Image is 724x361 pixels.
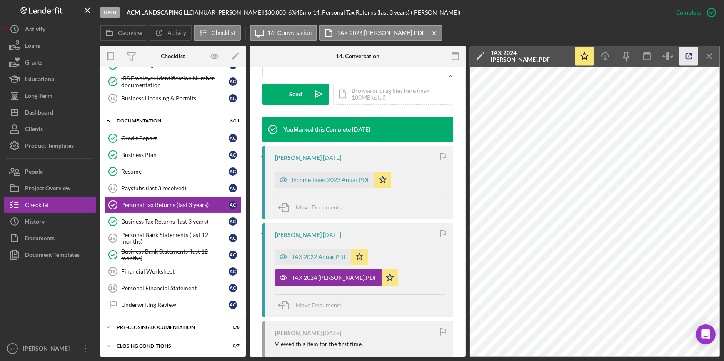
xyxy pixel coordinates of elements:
[10,346,15,351] text: VT
[121,301,229,308] div: Underwriting Review
[4,230,96,246] a: Documents
[668,4,720,21] button: Complete
[117,344,219,349] div: Closing Conditions
[229,217,237,226] div: A C
[323,330,341,336] time: 2025-09-08 21:20
[229,301,237,309] div: A C
[25,37,40,56] div: Loans
[292,254,347,260] div: TAX 2022 Anuar.PDF
[275,232,322,238] div: [PERSON_NAME]
[25,180,70,199] div: Project Overview
[195,9,265,16] div: ANUAR [PERSON_NAME] |
[319,25,442,41] button: TAX 2024 [PERSON_NAME].PDF
[104,263,242,280] a: 18Financial WorksheetAC
[229,201,237,209] div: A C
[311,9,460,16] div: | 14. Personal Tax Returns (last 3 years) ([PERSON_NAME])
[4,197,96,213] button: Checklist
[4,213,96,230] button: History
[104,197,242,213] a: Personal Tax Returns (last 3 years)AC
[296,9,311,16] div: 48 mo
[229,94,237,102] div: A C
[104,213,242,230] a: Business Tax Returns (last 3 years)AC
[292,177,370,183] div: Income Taxes 2023 Anuar.PDF
[491,50,570,63] div: TAX 2024 [PERSON_NAME].PDF
[194,25,241,41] button: Checklist
[100,25,147,41] button: Overview
[4,163,96,180] button: People
[4,180,96,197] button: Project Overview
[229,184,237,192] div: A C
[104,90,242,107] a: 10Business Licensing & PermitsAC
[4,54,96,71] button: Grants
[25,230,55,249] div: Documents
[121,75,229,88] div: IRS Employer Identification Number documentation
[121,268,229,275] div: Financial Worksheet
[117,325,219,330] div: Pre-Closing Documentation
[275,330,322,336] div: [PERSON_NAME]
[283,126,351,133] div: You Marked this Complete
[25,121,43,139] div: Clients
[161,53,185,60] div: Checklist
[25,163,43,182] div: People
[4,21,96,37] button: Activity
[4,121,96,137] button: Clients
[4,104,96,121] button: Dashboard
[104,280,242,296] a: 19Personal Financial StatementAC
[229,251,237,259] div: A C
[229,167,237,176] div: A C
[292,274,377,281] div: TAX 2024 [PERSON_NAME].PDF
[225,118,240,123] div: 6 / 11
[290,84,302,105] div: Send
[25,54,42,73] div: Grants
[25,246,80,265] div: Document Templates
[104,296,242,313] a: Underwriting ReviewAC
[110,186,115,191] tspan: 13
[25,87,52,106] div: Long-Term
[25,21,45,40] div: Activity
[696,324,716,344] div: Open Intercom Messenger
[4,137,96,154] button: Product Templates
[4,37,96,54] a: Loans
[110,286,115,291] tspan: 19
[121,202,229,208] div: Personal Tax Returns (last 3 years)
[121,168,229,175] div: Resume
[110,236,115,241] tspan: 16
[117,118,219,123] div: Documentation
[4,71,96,87] button: Educational
[275,154,322,161] div: [PERSON_NAME]
[225,344,240,349] div: 0 / 7
[121,152,229,158] div: Business Plan
[4,340,96,357] button: VT[PERSON_NAME]
[25,137,74,156] div: Product Templates
[121,232,229,245] div: Personal Bank Statements (last 12 months)
[121,285,229,291] div: Personal Financial Statement
[676,4,701,21] div: Complete
[121,135,229,142] div: Credit Report
[212,30,235,36] label: Checklist
[104,147,242,163] a: Business PlanAC
[275,295,350,316] button: Move Documents
[229,151,237,159] div: A C
[104,180,242,197] a: 13Paystubs (last 3 received)AC
[110,96,115,101] tspan: 10
[296,204,342,211] span: Move Documents
[288,9,296,16] div: 6 %
[4,246,96,263] button: Document Templates
[262,84,329,105] button: Send
[275,197,350,218] button: Move Documents
[104,163,242,180] a: ResumeAC
[167,30,186,36] label: Activity
[268,30,312,36] label: 14. Conversation
[4,87,96,104] button: Long-Term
